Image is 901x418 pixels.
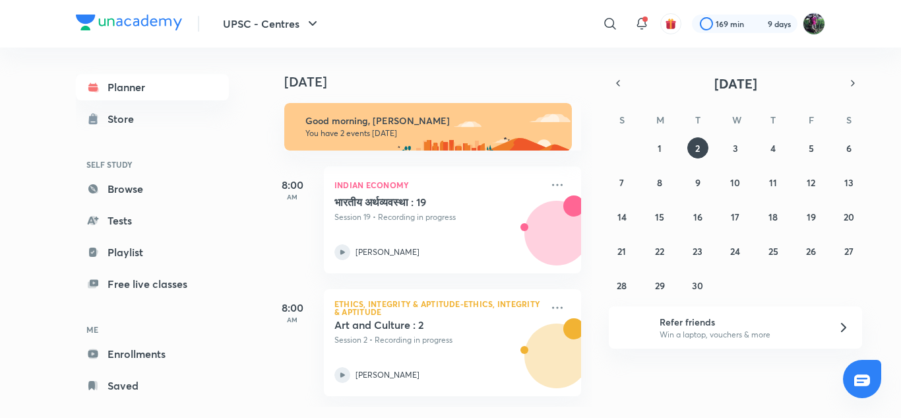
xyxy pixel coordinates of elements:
[655,279,665,292] abbr: September 29, 2025
[215,11,328,37] button: UPSC - Centres
[687,240,708,261] button: September 23, 2025
[649,275,670,296] button: September 29, 2025
[768,211,778,223] abbr: September 18, 2025
[305,115,560,127] h6: Good morning, [PERSON_NAME]
[687,275,708,296] button: September 30, 2025
[76,341,229,367] a: Enrollments
[619,176,624,189] abbr: September 7, 2025
[655,245,664,258] abbr: September 22, 2025
[846,142,852,155] abbr: September 6, 2025
[305,128,560,139] p: You have 2 events [DATE]
[807,176,815,189] abbr: September 12, 2025
[844,211,854,223] abbr: September 20, 2025
[334,318,499,331] h5: Art and Culture : 2
[809,114,814,126] abbr: Friday
[266,177,319,193] h5: 8:00
[649,240,670,261] button: September 22, 2025
[617,245,626,258] abbr: September 21, 2025
[76,207,229,234] a: Tests
[803,13,825,35] img: Ravishekhar Kumar
[807,211,816,223] abbr: September 19, 2025
[801,172,822,193] button: September 12, 2025
[838,137,859,158] button: September 6, 2025
[770,114,776,126] abbr: Thursday
[695,176,700,189] abbr: September 9, 2025
[356,246,419,258] p: [PERSON_NAME]
[809,142,814,155] abbr: September 5, 2025
[627,74,844,92] button: [DATE]
[658,142,662,155] abbr: September 1, 2025
[838,172,859,193] button: September 13, 2025
[732,114,741,126] abbr: Wednesday
[762,240,784,261] button: September 25, 2025
[649,172,670,193] button: September 8, 2025
[334,195,499,209] h5: भारतीय अर्थव्यवस्था : 19
[334,177,542,193] p: Indian Economy
[769,176,777,189] abbr: September 11, 2025
[334,334,542,346] p: Session 2 • Recording in progress
[770,142,776,155] abbr: September 4, 2025
[731,211,739,223] abbr: September 17, 2025
[801,206,822,227] button: September 19, 2025
[687,206,708,227] button: September 16, 2025
[714,75,757,92] span: [DATE]
[687,137,708,158] button: September 2, 2025
[334,211,542,223] p: Session 19 • Recording in progress
[284,103,572,151] img: morning
[611,275,633,296] button: September 28, 2025
[725,137,746,158] button: September 3, 2025
[334,300,542,316] p: Ethics, Integrity & Aptitude-Ethics, Integrity & Aptitude
[76,372,229,399] a: Saved
[76,15,182,30] img: Company Logo
[76,74,229,100] a: Planner
[693,211,702,223] abbr: September 16, 2025
[693,245,702,258] abbr: September 23, 2025
[801,137,822,158] button: September 5, 2025
[76,239,229,265] a: Playlist
[649,206,670,227] button: September 15, 2025
[725,172,746,193] button: September 10, 2025
[762,206,784,227] button: September 18, 2025
[695,142,700,155] abbr: September 2, 2025
[660,315,822,329] h6: Refer friends
[655,211,664,223] abbr: September 15, 2025
[76,153,229,176] h6: SELF STUDY
[838,206,859,227] button: September 20, 2025
[76,318,229,341] h6: ME
[725,240,746,261] button: September 24, 2025
[665,18,677,30] img: avatar
[617,211,627,223] abbr: September 14, 2025
[356,369,419,381] p: [PERSON_NAME]
[649,137,670,158] button: September 1, 2025
[76,176,229,202] a: Browse
[284,74,594,90] h4: [DATE]
[660,329,822,341] p: Win a laptop, vouchers & more
[660,13,681,34] button: avatar
[768,245,778,258] abbr: September 25, 2025
[76,271,229,297] a: Free live classes
[730,176,740,189] abbr: September 10, 2025
[806,245,816,258] abbr: September 26, 2025
[266,316,319,324] p: AM
[838,240,859,261] button: September 27, 2025
[656,114,664,126] abbr: Monday
[762,172,784,193] button: September 11, 2025
[725,206,746,227] button: September 17, 2025
[617,279,627,292] abbr: September 28, 2025
[730,245,740,258] abbr: September 24, 2025
[846,114,852,126] abbr: Saturday
[687,172,708,193] button: September 9, 2025
[76,15,182,34] a: Company Logo
[844,245,854,258] abbr: September 27, 2025
[695,114,700,126] abbr: Tuesday
[657,176,662,189] abbr: September 8, 2025
[611,172,633,193] button: September 7, 2025
[801,240,822,261] button: September 26, 2025
[619,314,646,341] img: referral
[619,114,625,126] abbr: Sunday
[611,206,633,227] button: September 14, 2025
[76,106,229,132] a: Store
[762,137,784,158] button: September 4, 2025
[733,142,738,155] abbr: September 3, 2025
[611,240,633,261] button: September 21, 2025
